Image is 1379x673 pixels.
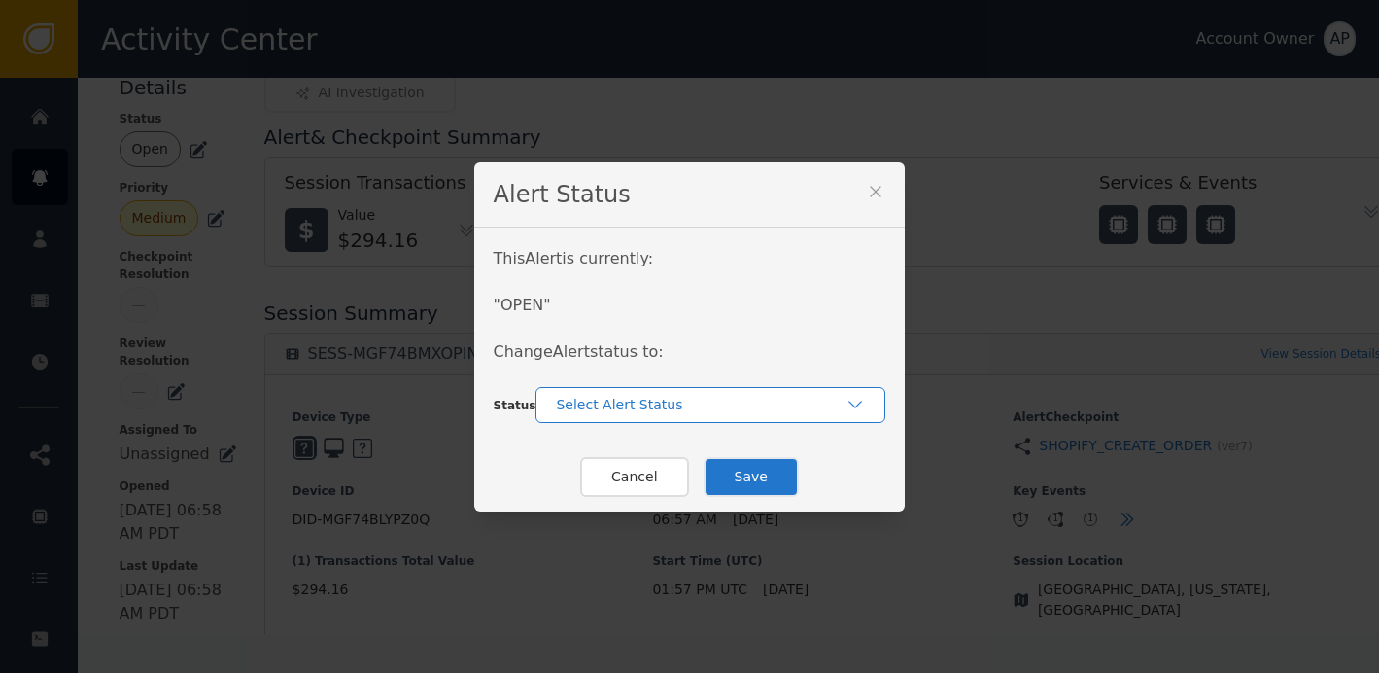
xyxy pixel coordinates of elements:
span: This Alert is currently: [494,249,654,267]
span: Status [494,399,536,412]
div: Select Alert Status [556,395,845,415]
button: Cancel [580,457,688,497]
button: Save [704,457,799,497]
button: Select Alert Status [535,387,885,423]
div: Alert Status [474,162,906,228]
span: " OPEN " [494,296,551,314]
span: Change Alert status to: [494,342,664,361]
